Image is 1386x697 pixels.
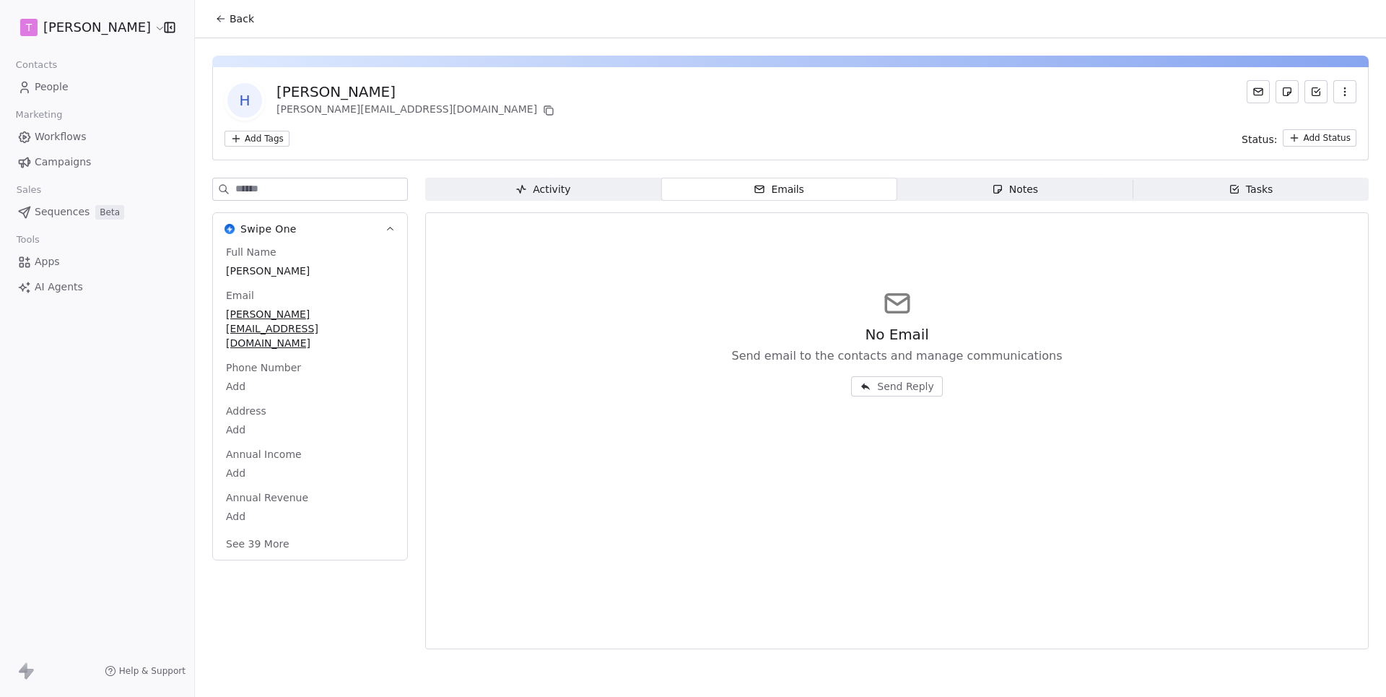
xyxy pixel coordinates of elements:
span: Send email to the contacts and manage communications [731,347,1062,365]
a: Workflows [12,125,183,149]
div: Notes [992,182,1038,197]
span: Swipe One [240,222,297,236]
span: [PERSON_NAME][EMAIL_ADDRESS][DOMAIN_NAME] [226,307,394,350]
button: See 39 More [217,531,298,557]
span: Send Reply [877,379,933,394]
span: H [227,83,262,118]
a: Campaigns [12,150,183,174]
span: Status: [1242,132,1277,147]
span: Beta [95,205,124,220]
span: Back [230,12,254,26]
span: Annual Revenue [223,490,311,505]
div: [PERSON_NAME][EMAIL_ADDRESS][DOMAIN_NAME] [276,102,557,119]
div: [PERSON_NAME] [276,82,557,102]
span: T [26,20,32,35]
span: Tools [10,229,45,251]
span: Phone Number [223,360,304,375]
span: AI Agents [35,280,83,295]
span: Full Name [223,245,279,259]
button: Add Status [1283,129,1356,147]
span: Address [223,404,269,418]
a: People [12,75,183,99]
span: Apps [35,254,60,269]
span: Sales [10,179,48,201]
div: Tasks [1229,182,1273,197]
span: Add [226,423,394,437]
a: Help & Support [105,665,186,677]
button: Send Reply [851,376,942,397]
a: Apps [12,250,183,274]
span: Campaigns [35,155,91,170]
span: Add [226,379,394,394]
span: Add [226,509,394,524]
span: People [35,79,69,95]
button: Add Tags [225,131,289,147]
div: Swipe OneSwipe One [213,245,407,560]
span: Add [226,466,394,480]
span: Annual Income [223,447,305,462]
span: [PERSON_NAME] [43,18,151,37]
a: AI Agents [12,275,183,299]
span: Sequences [35,204,90,220]
span: [PERSON_NAME] [226,264,394,278]
span: Contacts [9,54,64,76]
button: Swipe OneSwipe One [213,213,407,245]
button: Back [206,6,263,32]
button: T[PERSON_NAME] [17,15,154,40]
span: Help & Support [119,665,186,677]
div: Activity [515,182,570,197]
span: Email [223,288,257,303]
span: No Email [865,324,928,345]
a: SequencesBeta [12,200,183,224]
img: Swipe One [225,224,235,234]
span: Marketing [9,104,69,126]
span: Workflows [35,129,87,144]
